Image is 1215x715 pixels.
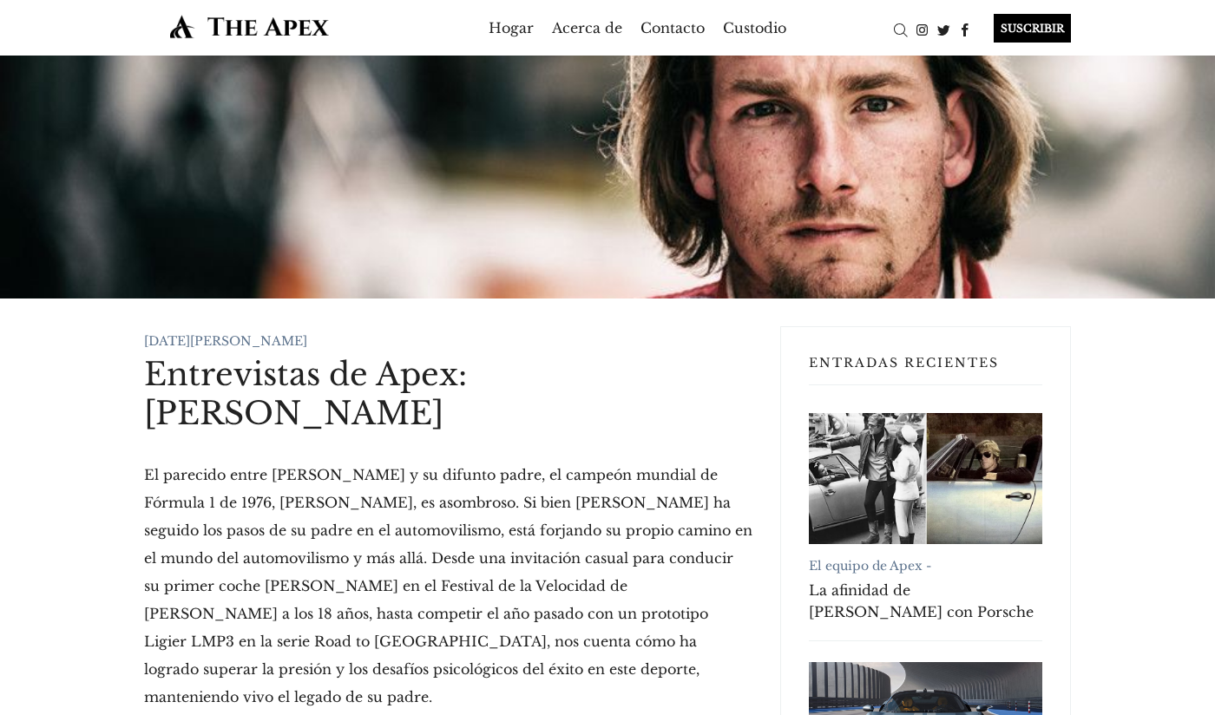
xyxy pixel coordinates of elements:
[1001,22,1064,35] font: SUSCRIBIR
[911,20,933,37] a: Instagram
[723,14,786,42] a: Custodio
[552,14,622,42] a: Acerca de
[809,355,999,371] font: Entradas recientes
[809,580,1042,623] a: La afinidad de [PERSON_NAME] con Porsche
[144,14,355,39] img: El Ápice por Custodian
[640,19,705,36] font: Contacto
[976,14,1071,43] a: SUSCRIBIR
[489,14,534,42] a: Hogar
[552,19,622,36] font: Acerca de
[809,581,1034,620] font: La afinidad de [PERSON_NAME] con Porsche
[144,466,752,705] font: El parecido entre [PERSON_NAME] y su difunto padre, el campeón mundial de Fórmula 1 de 1976, [PER...
[890,20,911,37] a: Buscar
[955,20,976,37] a: Facebook
[144,355,467,433] font: Entrevistas de Apex: [PERSON_NAME]
[640,14,705,42] a: Contacto
[489,19,534,36] font: Hogar
[809,413,1042,544] a: La afinidad de Robert Redford con Porsche
[144,333,307,349] font: [DATE][PERSON_NAME]
[933,20,955,37] a: Gorjeo
[723,19,786,36] font: Custodio
[809,558,931,574] a: El equipo de Apex -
